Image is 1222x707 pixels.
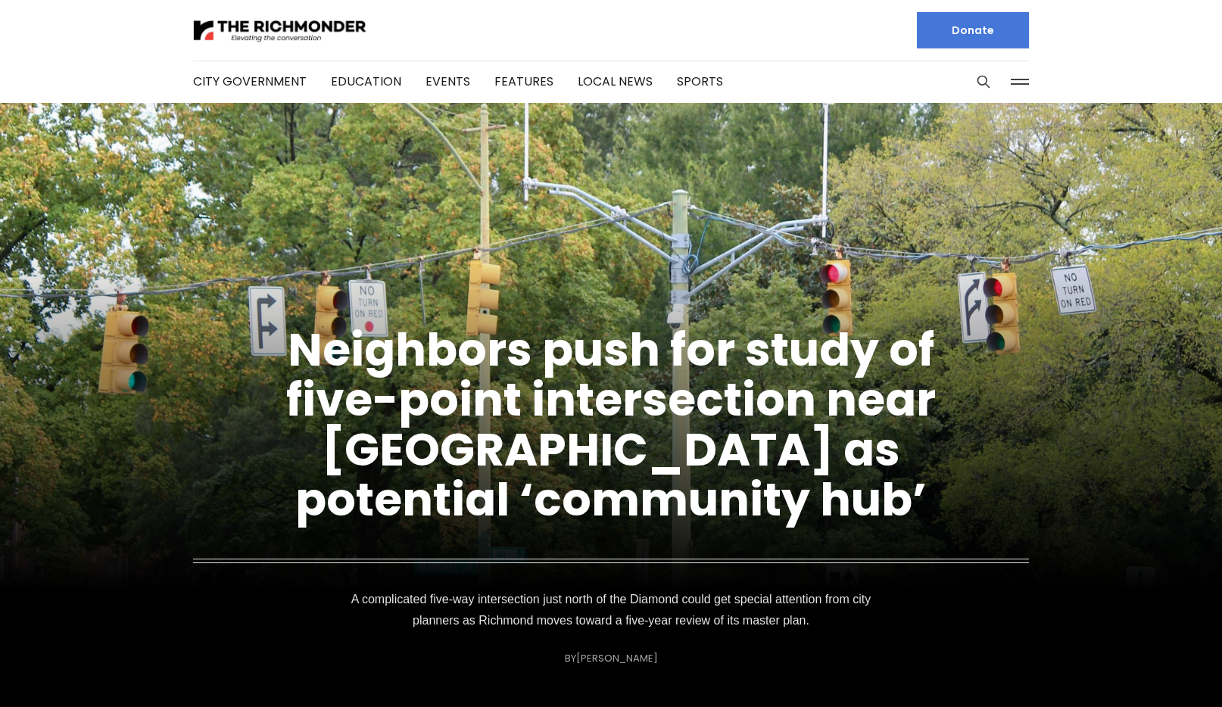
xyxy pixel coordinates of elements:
[426,73,470,90] a: Events
[677,73,723,90] a: Sports
[286,318,936,531] a: Neighbors push for study of five-point intersection near [GEOGRAPHIC_DATA] as potential ‘communit...
[972,70,995,93] button: Search this site
[917,12,1029,48] a: Donate
[331,73,401,90] a: Education
[565,652,658,664] div: By
[193,17,367,44] img: The Richmonder
[341,589,881,631] p: A complicated five-way intersection just north of the Diamond could get special attention from ci...
[494,73,553,90] a: Features
[578,73,653,90] a: Local News
[193,73,307,90] a: City Government
[576,651,658,665] a: [PERSON_NAME]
